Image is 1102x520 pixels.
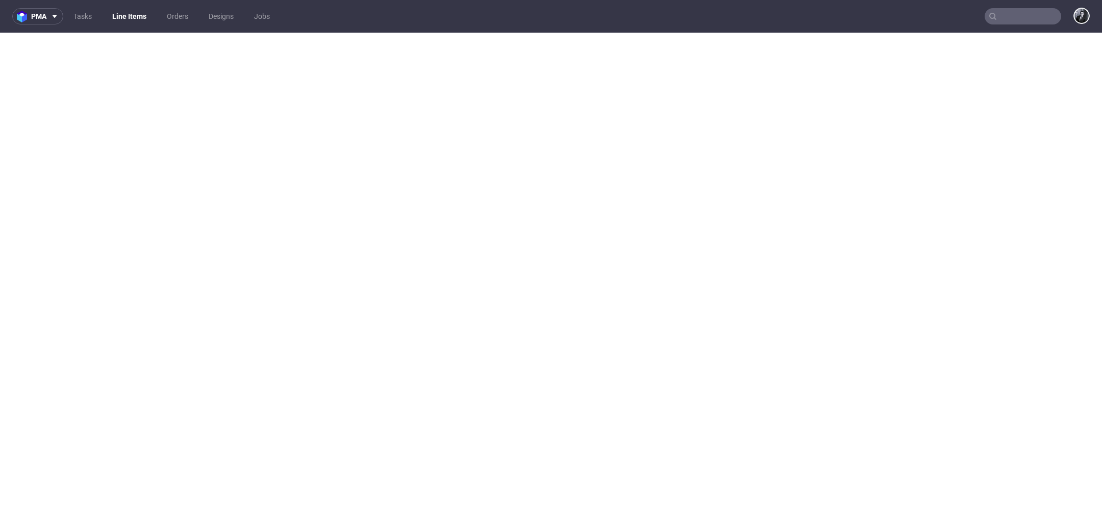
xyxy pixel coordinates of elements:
a: Jobs [248,8,276,24]
img: Philippe Dubuy [1074,9,1089,23]
img: logo [17,11,31,22]
a: Designs [203,8,240,24]
button: pma [12,8,63,24]
a: Orders [161,8,194,24]
a: Tasks [67,8,98,24]
span: pma [31,13,46,20]
a: Line Items [106,8,153,24]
